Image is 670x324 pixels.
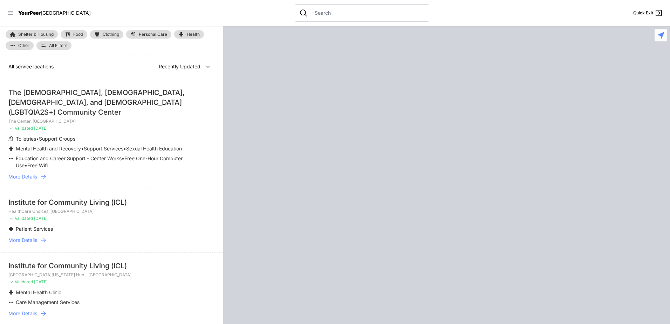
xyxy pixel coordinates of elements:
input: Search [310,9,425,16]
span: Education and Career Support - Center Works [16,155,122,161]
a: More Details [8,173,215,180]
span: Toiletries [16,136,36,142]
a: Personal Care [126,30,171,39]
span: [DATE] [34,279,48,284]
div: Institute for Community Living (ICL) [8,261,215,271]
a: Quick Exit [633,9,663,17]
p: [GEOGRAPHIC_DATA][US_STATE] Hub - [GEOGRAPHIC_DATA] [8,272,215,278]
span: ✓ Validated [10,216,33,221]
p: The Center, [GEOGRAPHIC_DATA] [8,119,215,124]
span: Care Management Services [16,299,80,305]
span: More Details [8,173,37,180]
span: Clothing [103,32,119,36]
span: • [122,155,124,161]
span: • [25,162,27,168]
a: More Details [8,237,215,244]
a: Shelter & Housing [6,30,58,39]
span: • [81,146,84,151]
a: Health [174,30,204,39]
span: Mental Health Clinic [16,289,61,295]
span: More Details [8,310,37,317]
span: Free Wifi [27,162,48,168]
span: All service locations [8,63,54,69]
p: HealthCare Choices, [GEOGRAPHIC_DATA] [8,209,215,214]
a: YourPeer[GEOGRAPHIC_DATA] [18,11,91,15]
span: Patient Services [16,226,53,232]
span: Health [187,32,200,36]
span: Support Services [84,146,123,151]
span: Sexual Health Education [126,146,182,151]
span: ✓ Validated [10,126,33,131]
a: All Filters [36,41,71,50]
span: [DATE] [34,126,48,131]
span: Support Groups [39,136,75,142]
a: Clothing [90,30,123,39]
a: Food [61,30,87,39]
a: More Details [8,310,215,317]
span: • [123,146,126,151]
span: ✓ Validated [10,279,33,284]
span: More Details [8,237,37,244]
span: Shelter & Housing [18,32,54,36]
div: Institute for Community Living (ICL) [8,197,215,207]
span: • [36,136,39,142]
span: [DATE] [34,216,48,221]
span: Mental Health and Recovery [16,146,81,151]
span: YourPeer [18,10,41,16]
span: Other [18,43,29,48]
div: The [DEMOGRAPHIC_DATA], [DEMOGRAPHIC_DATA], [DEMOGRAPHIC_DATA], and [DEMOGRAPHIC_DATA] (LGBTQIA2S... [8,88,215,117]
span: Food [73,32,83,36]
span: All Filters [49,43,67,48]
span: [GEOGRAPHIC_DATA] [41,10,91,16]
a: Other [6,41,34,50]
span: Personal Care [139,32,167,36]
span: Quick Exit [633,10,653,16]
